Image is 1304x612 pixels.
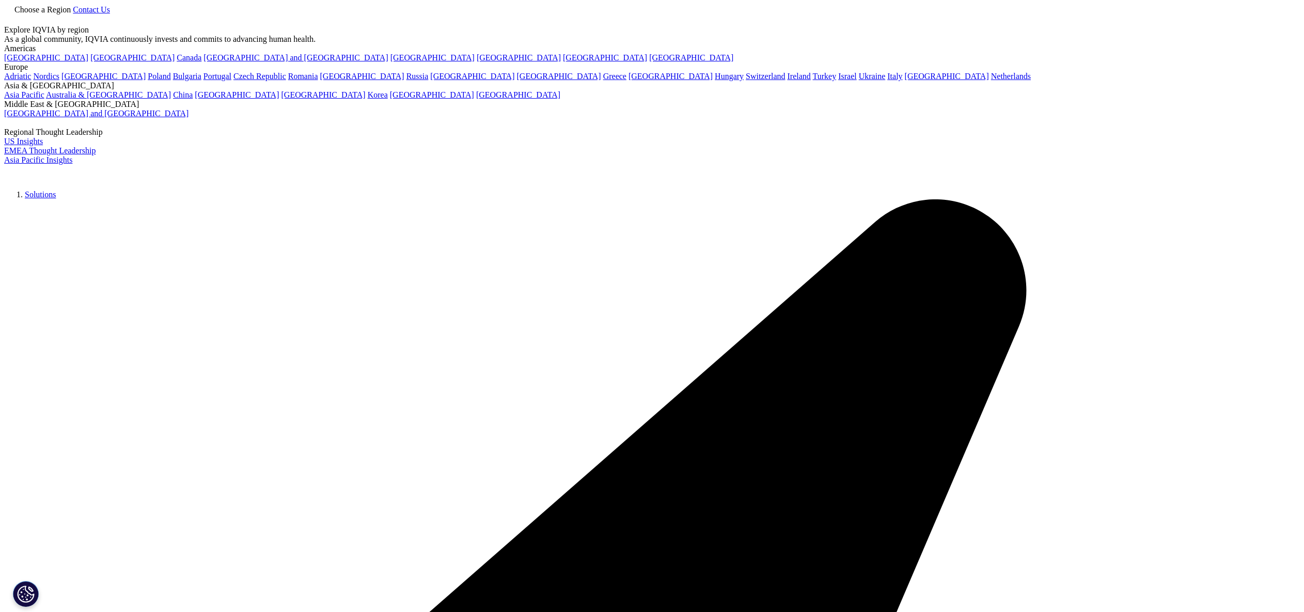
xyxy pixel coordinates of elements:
[4,137,43,146] a: US Insights
[715,72,744,81] a: Hungary
[813,72,837,81] a: Turkey
[4,155,72,164] a: Asia Pacific Insights
[4,100,1300,109] div: Middle East & [GEOGRAPHIC_DATA]
[390,90,474,99] a: [GEOGRAPHIC_DATA]
[4,72,31,81] a: Adriatic
[281,90,366,99] a: [GEOGRAPHIC_DATA]
[173,72,201,81] a: Bulgaria
[173,90,193,99] a: China
[563,53,647,62] a: [GEOGRAPHIC_DATA]
[4,53,88,62] a: [GEOGRAPHIC_DATA]
[46,90,171,99] a: Australia & [GEOGRAPHIC_DATA]
[148,72,170,81] a: Poland
[4,44,1300,53] div: Americas
[838,72,857,81] a: Israel
[4,90,44,99] a: Asia Pacific
[4,35,1300,44] div: As a global community, IQVIA continuously invests and commits to advancing human health.
[320,72,404,81] a: [GEOGRAPHIC_DATA]
[203,53,388,62] a: [GEOGRAPHIC_DATA] and [GEOGRAPHIC_DATA]
[4,146,96,155] a: EMEA Thought Leadership
[406,72,429,81] a: Russia
[603,72,626,81] a: Greece
[4,109,188,118] a: [GEOGRAPHIC_DATA] and [GEOGRAPHIC_DATA]
[859,72,886,81] a: Ukraine
[177,53,201,62] a: Canada
[390,53,475,62] a: [GEOGRAPHIC_DATA]
[4,165,87,180] img: IQVIA Healthcare Information Technology and Pharma Clinical Research Company
[4,81,1300,90] div: Asia & [GEOGRAPHIC_DATA]
[233,72,286,81] a: Czech Republic
[746,72,785,81] a: Switzerland
[4,128,1300,137] div: Regional Thought Leadership
[430,72,514,81] a: [GEOGRAPHIC_DATA]
[288,72,318,81] a: Romania
[4,62,1300,72] div: Europe
[476,90,560,99] a: [GEOGRAPHIC_DATA]
[13,581,39,607] button: Cookies Settings
[90,53,175,62] a: [GEOGRAPHIC_DATA]
[25,190,56,199] a: Solutions
[195,90,279,99] a: [GEOGRAPHIC_DATA]
[649,53,733,62] a: [GEOGRAPHIC_DATA]
[991,72,1031,81] a: Netherlands
[477,53,561,62] a: [GEOGRAPHIC_DATA]
[14,5,71,14] span: Choose a Region
[33,72,59,81] a: Nordics
[368,90,388,99] a: Korea
[788,72,811,81] a: Ireland
[905,72,989,81] a: [GEOGRAPHIC_DATA]
[61,72,146,81] a: [GEOGRAPHIC_DATA]
[4,25,1300,35] div: Explore IQVIA by region
[517,72,601,81] a: [GEOGRAPHIC_DATA]
[73,5,110,14] a: Contact Us
[629,72,713,81] a: [GEOGRAPHIC_DATA]
[203,72,231,81] a: Portugal
[887,72,902,81] a: Italy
